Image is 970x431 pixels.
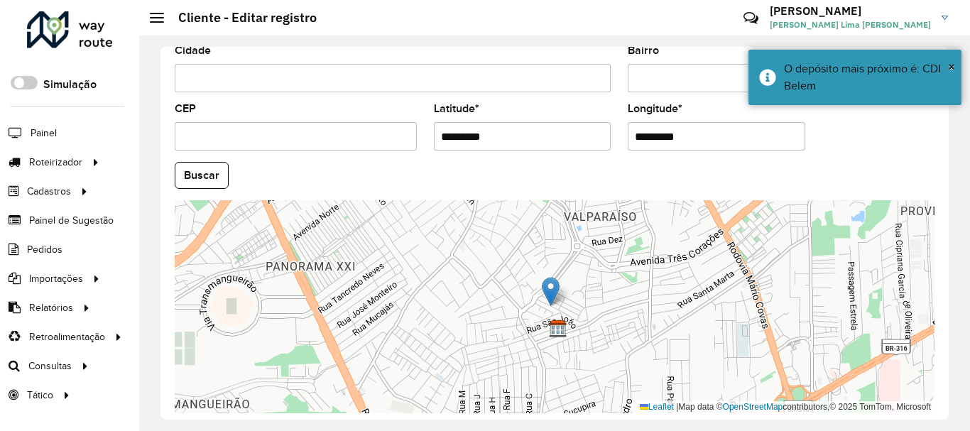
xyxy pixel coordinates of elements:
span: Painel [31,126,57,141]
span: Roteirizador [29,155,82,170]
img: Marker [542,277,560,306]
span: Relatórios [29,300,73,315]
label: Cidade [175,42,211,59]
h3: [PERSON_NAME] [770,4,931,18]
a: Contato Rápido [736,3,766,33]
span: Retroalimentação [29,329,105,344]
a: Leaflet [640,402,674,412]
label: Bairro [628,42,659,59]
span: Pedidos [27,242,62,257]
span: Consultas [28,359,72,373]
h2: Cliente - Editar registro [164,10,317,26]
label: Longitude [628,100,682,117]
div: O depósito mais próximo é: CDI Belem [784,60,951,94]
img: CDI Belem [549,320,567,338]
span: Importações [29,271,83,286]
span: Cadastros [27,184,71,199]
div: Map data © contributors,© 2025 TomTom, Microsoft [636,401,934,413]
label: Simulação [43,76,97,93]
span: Tático [27,388,53,403]
a: OpenStreetMap [723,402,783,412]
span: × [948,59,955,75]
span: | [676,402,678,412]
button: Buscar [175,162,229,189]
span: [PERSON_NAME] Lima [PERSON_NAME] [770,18,931,31]
label: Latitude [434,100,479,117]
button: Close [948,56,955,77]
span: Painel de Sugestão [29,213,114,228]
label: CEP [175,100,196,117]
